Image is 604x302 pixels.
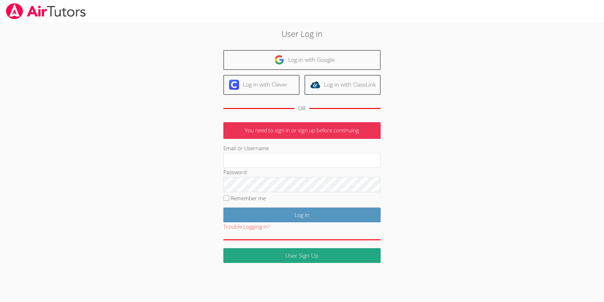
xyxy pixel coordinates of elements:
[223,145,269,152] label: Email or Username
[223,75,299,95] a: Log in with Clever
[274,55,284,65] img: google-logo-50288ca7cdecda66e5e0955fdab243c47b7ad437acaf1139b6f446037453330a.svg
[231,195,266,202] label: Remember me
[298,104,305,113] div: OR
[223,248,381,263] a: User Sign Up
[139,28,465,40] h2: User Log in
[223,222,270,231] button: Trouble Logging In?
[310,80,320,90] img: classlink-logo-d6bb404cc1216ec64c9a2012d9dc4662098be43eaf13dc465df04b49fa7ab582.svg
[223,168,247,176] label: Password
[229,80,239,90] img: clever-logo-6eab21bc6e7a338710f1a6ff85c0baf02591cd810cc4098c63d3a4b26e2feb20.svg
[223,122,381,139] p: You need to sign in or sign up before continuing
[305,75,381,95] a: Log in with ClassLink
[223,50,381,70] a: Log in with Google
[5,3,87,19] img: airtutors_banner-c4298cdbf04f3fff15de1276eac7730deb9818008684d7c2e4769d2f7ddbe033.png
[223,208,381,222] input: Log in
